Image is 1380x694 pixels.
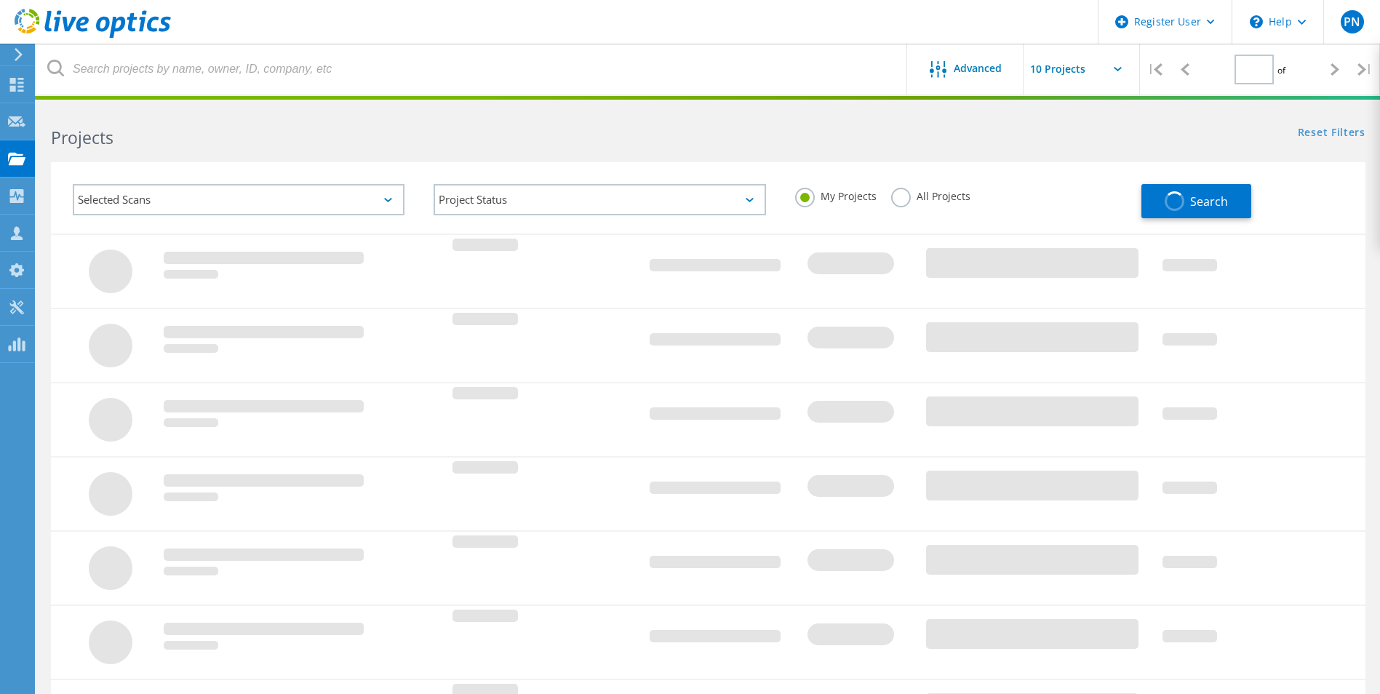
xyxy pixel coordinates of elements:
[954,63,1002,73] span: Advanced
[1250,15,1263,28] svg: \n
[1344,16,1360,28] span: PN
[36,44,908,95] input: Search projects by name, owner, ID, company, etc
[1350,44,1380,95] div: |
[1141,184,1251,218] button: Search
[795,188,877,202] label: My Projects
[434,184,765,215] div: Project Status
[1140,44,1170,95] div: |
[1190,194,1228,210] span: Search
[15,31,171,41] a: Live Optics Dashboard
[1298,127,1365,140] a: Reset Filters
[73,184,404,215] div: Selected Scans
[1277,64,1285,76] span: of
[51,126,113,149] b: Projects
[891,188,970,202] label: All Projects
